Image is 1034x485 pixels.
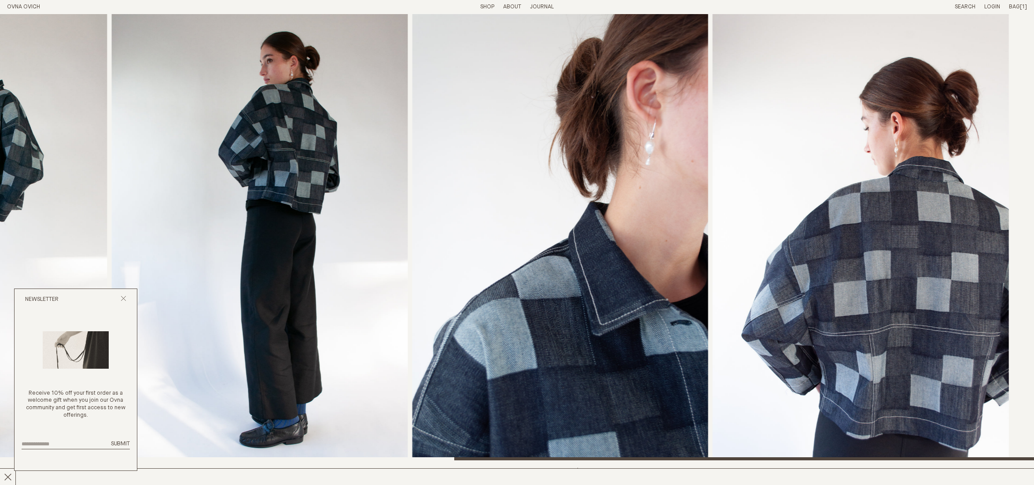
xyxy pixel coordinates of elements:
span: [1] [1020,4,1027,10]
h2: Ya Jacket [7,467,257,480]
span: Bag [1009,4,1020,10]
a: Journal [530,4,554,10]
summary: About [503,4,521,11]
img: Ya Jacket [412,14,708,460]
a: Home [7,4,40,10]
button: Close popup [121,296,126,304]
a: Login [984,4,1000,10]
div: 6 / 6 [713,14,1009,460]
img: Ya Jacket [713,14,1009,460]
div: 5 / 6 [412,14,708,460]
a: Shop [480,4,494,10]
div: 4 / 6 [111,14,408,460]
h2: Newsletter [25,296,59,304]
span: Submit [111,441,130,447]
p: Receive 10% off your first order as a welcome gift when you join our Ovna community and get first... [22,390,130,420]
button: Submit [111,441,130,448]
span: $569.25 [576,468,599,474]
img: Ya Jacket [111,14,408,460]
a: Search [955,4,975,10]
